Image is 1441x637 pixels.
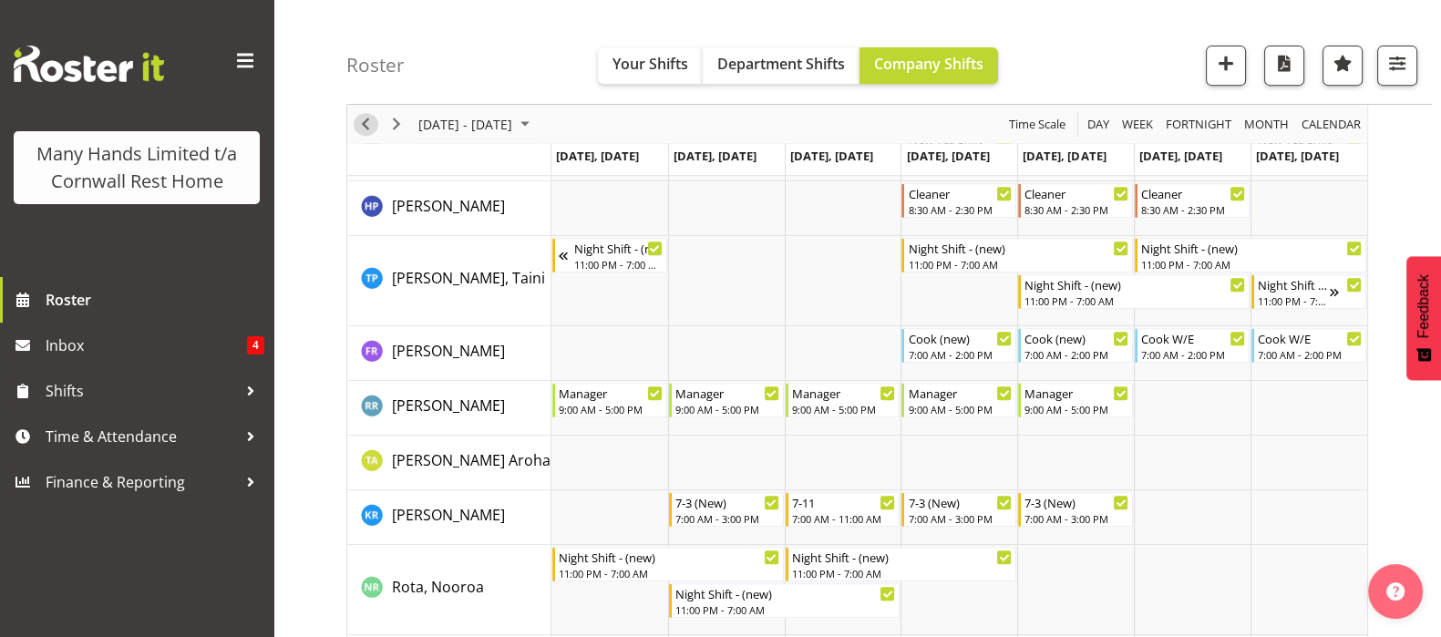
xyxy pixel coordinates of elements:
[247,336,264,354] span: 4
[1406,256,1441,380] button: Feedback - Show survey
[1135,183,1250,218] div: Penman, Holly"s event - Cleaner Begin From Saturday, September 13, 2025 at 8:30:00 AM GMT+12:00 E...
[1258,347,1362,362] div: 7:00 AM - 2:00 PM
[1024,493,1128,511] div: 7-3 (New)
[786,492,901,527] div: Richardson, Kirsty"s event - 7-11 Begin From Wednesday, September 10, 2025 at 7:00:00 AM GMT+12:0...
[392,577,484,597] span: Rota, Nooroa
[675,511,779,526] div: 7:00 AM - 3:00 PM
[1141,239,1362,257] div: Night Shift - (new)
[350,105,381,143] div: Previous
[792,566,1013,580] div: 11:00 PM - 7:00 AM
[392,195,505,217] a: [PERSON_NAME]
[675,384,779,402] div: Manager
[717,54,845,74] span: Department Shifts
[1135,328,1250,363] div: Rainbird, Felisa"s event - Cook W/E Begin From Saturday, September 13, 2025 at 7:00:00 AM GMT+12:...
[46,377,237,405] span: Shifts
[1139,148,1222,164] span: [DATE], [DATE]
[574,239,663,257] div: Night Shift - (new)
[1024,347,1128,362] div: 7:00 AM - 2:00 PM
[347,545,551,635] td: Rota, Nooroa resource
[908,239,1128,257] div: Night Shift - (new)
[1135,238,1366,272] div: Pia, Taini"s event - Night Shift - (new) Begin From Saturday, September 13, 2025 at 11:00:00 PM G...
[908,329,1012,347] div: Cook (new)
[908,384,1012,402] div: Manager
[675,493,779,511] div: 7-3 (New)
[792,548,1013,566] div: Night Shift - (new)
[901,238,1133,272] div: Pia, Taini"s event - Night Shift - (new) Begin From Thursday, September 11, 2025 at 11:00:00 PM G...
[1241,113,1292,136] button: Timeline Month
[1018,328,1133,363] div: Rainbird, Felisa"s event - Cook (new) Begin From Friday, September 12, 2025 at 7:00:00 AM GMT+12:...
[552,383,667,417] div: Rhind, Reece"s event - Manager Begin From Monday, September 8, 2025 at 9:00:00 AM GMT+12:00 Ends ...
[675,584,896,602] div: Night Shift - (new)
[675,402,779,416] div: 9:00 AM - 5:00 PM
[574,257,663,272] div: 11:00 PM - 7:00 AM
[908,511,1012,526] div: 7:00 AM - 3:00 PM
[46,286,264,313] span: Roster
[790,148,873,164] span: [DATE], [DATE]
[392,341,505,361] span: [PERSON_NAME]
[612,54,688,74] span: Your Shifts
[901,383,1016,417] div: Rhind, Reece"s event - Manager Begin From Thursday, September 11, 2025 at 9:00:00 AM GMT+12:00 En...
[1206,46,1246,86] button: Add a new shift
[874,54,983,74] span: Company Shifts
[32,140,242,195] div: Many Hands Limited t/a Cornwall Rest Home
[392,576,484,598] a: Rota, Nooroa
[1141,184,1245,202] div: Cleaner
[1264,46,1304,86] button: Download a PDF of the roster according to the set date range.
[1256,148,1339,164] span: [DATE], [DATE]
[908,184,1012,202] div: Cleaner
[1251,328,1366,363] div: Rainbird, Felisa"s event - Cook W/E Begin From Sunday, September 14, 2025 at 7:00:00 AM GMT+12:00...
[1120,113,1155,136] span: Week
[347,236,551,326] td: Pia, Taini resource
[1018,383,1133,417] div: Rhind, Reece"s event - Manager Begin From Friday, September 12, 2025 at 9:00:00 AM GMT+12:00 Ends...
[1024,202,1128,217] div: 8:30 AM - 2:30 PM
[559,384,663,402] div: Manager
[392,267,545,289] a: [PERSON_NAME], Taini
[908,493,1012,511] div: 7-3 (New)
[908,202,1012,217] div: 8:30 AM - 2:30 PM
[1024,511,1128,526] div: 7:00 AM - 3:00 PM
[674,148,757,164] span: [DATE], [DATE]
[1415,274,1432,338] span: Feedback
[792,384,896,402] div: Manager
[1377,46,1417,86] button: Filter Shifts
[417,113,514,136] span: [DATE] - [DATE]
[1258,293,1330,308] div: 11:00 PM - 7:00 AM
[346,55,405,76] h4: Roster
[1299,113,1364,136] button: Month
[906,148,989,164] span: [DATE], [DATE]
[392,504,505,526] a: [PERSON_NAME]
[1086,113,1111,136] span: Day
[1007,113,1067,136] span: Time Scale
[1258,275,1330,293] div: Night Shift - (new)
[669,583,901,618] div: Rota, Nooroa"s event - Night Shift - (new) Begin From Tuesday, September 9, 2025 at 11:00:00 PM G...
[392,505,505,525] span: [PERSON_NAME]
[1300,113,1363,136] span: calendar
[381,105,412,143] div: Next
[1006,113,1069,136] button: Time Scale
[1085,113,1113,136] button: Timeline Day
[347,181,551,236] td: Penman, Holly resource
[552,238,667,272] div: Pia, Taini"s event - Night Shift - (new) Begin From Sunday, September 7, 2025 at 11:00:00 PM GMT+...
[392,395,505,416] a: [PERSON_NAME]
[1163,113,1235,136] button: Fortnight
[908,257,1128,272] div: 11:00 PM - 7:00 AM
[1024,384,1128,402] div: Manager
[786,547,1017,581] div: Rota, Nooroa"s event - Night Shift - (new) Begin From Wednesday, September 10, 2025 at 11:00:00 P...
[1141,329,1245,347] div: Cook W/E
[1164,113,1233,136] span: Fortnight
[392,396,505,416] span: [PERSON_NAME]
[559,566,779,580] div: 11:00 PM - 7:00 AM
[1024,275,1245,293] div: Night Shift - (new)
[1119,113,1157,136] button: Timeline Week
[703,47,859,84] button: Department Shifts
[392,340,505,362] a: [PERSON_NAME]
[385,113,409,136] button: Next
[859,47,998,84] button: Company Shifts
[392,450,551,470] span: [PERSON_NAME] Aroha
[347,490,551,545] td: Richardson, Kirsty resource
[792,402,896,416] div: 9:00 AM - 5:00 PM
[1023,148,1106,164] span: [DATE], [DATE]
[669,492,784,527] div: Richardson, Kirsty"s event - 7-3 (New) Begin From Tuesday, September 9, 2025 at 7:00:00 AM GMT+12...
[675,602,896,617] div: 11:00 PM - 7:00 AM
[1258,329,1362,347] div: Cook W/E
